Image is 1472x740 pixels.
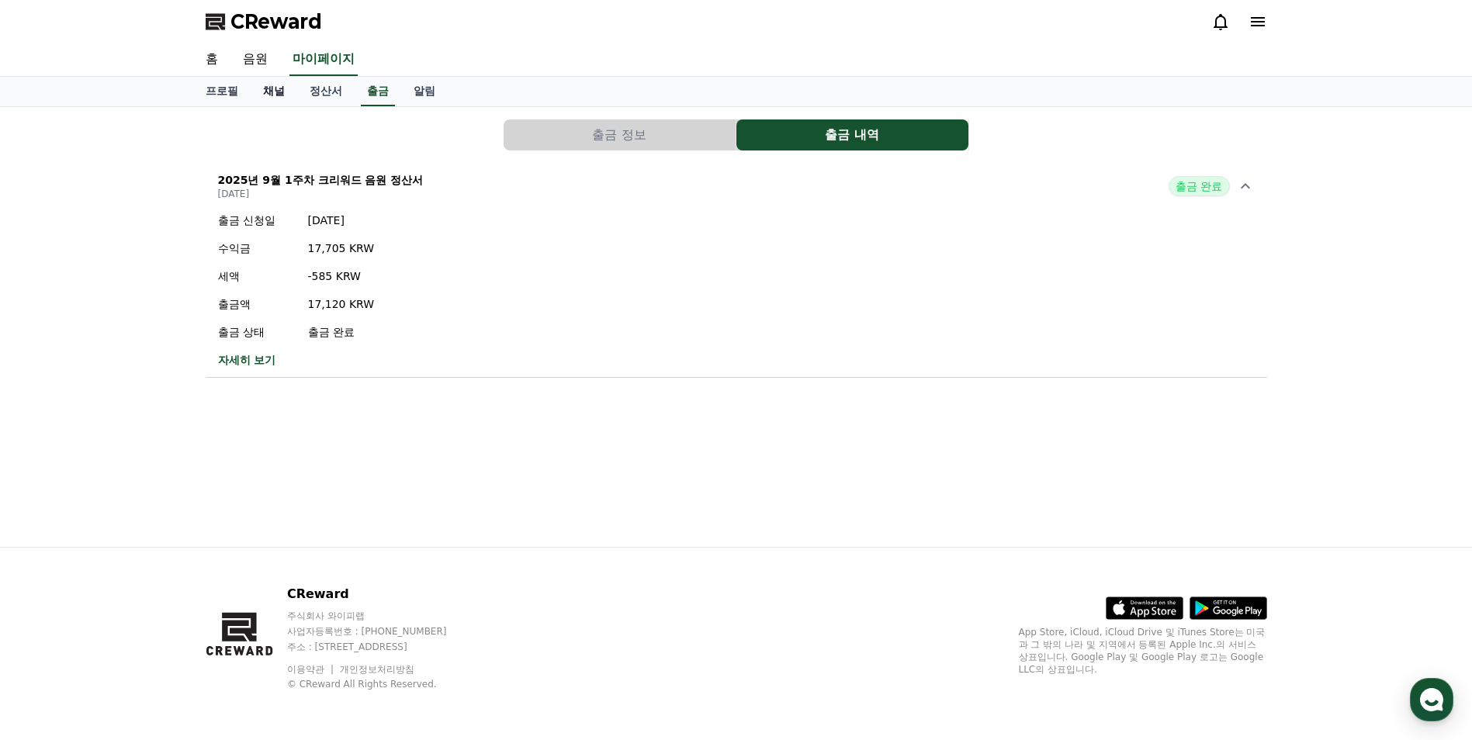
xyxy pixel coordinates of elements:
[206,163,1267,378] button: 2025년 9월 1주차 크리워드 음원 정산서 [DATE] 출금 완료 출금 신청일 [DATE] 수익금 17,705 KRW 세액 -585 KRW 출금액 17,120 KRW 출금 ...
[308,268,375,284] p: -585 KRW
[736,119,968,150] button: 출금 내역
[200,492,298,531] a: 설정
[218,213,296,228] p: 출금 신청일
[308,296,375,312] p: 17,120 KRW
[206,9,322,34] a: CReward
[1019,626,1267,676] p: App Store, iCloud, iCloud Drive 및 iTunes Store는 미국과 그 밖의 나라 및 지역에서 등록된 Apple Inc.의 서비스 상표입니다. Goo...
[218,172,424,188] p: 2025년 9월 1주차 크리워드 음원 정산서
[287,610,476,622] p: 주식회사 와이피랩
[49,515,58,527] span: 홈
[230,9,322,34] span: CReward
[340,664,414,675] a: 개인정보처리방침
[287,664,336,675] a: 이용약관
[287,678,476,690] p: © CReward All Rights Reserved.
[218,324,296,340] p: 출금 상태
[240,515,258,527] span: 설정
[218,268,296,284] p: 세액
[193,77,251,106] a: 프로필
[218,296,296,312] p: 출금액
[361,77,395,106] a: 출금
[1169,176,1229,196] span: 출금 완료
[308,240,375,256] p: 17,705 KRW
[308,213,375,228] p: [DATE]
[142,516,161,528] span: 대화
[251,77,297,106] a: 채널
[287,585,476,603] p: CReward
[287,625,476,638] p: 사업자등록번호 : [PHONE_NUMBER]
[218,188,424,200] p: [DATE]
[230,43,280,76] a: 음원
[5,492,102,531] a: 홈
[289,43,358,76] a: 마이페이지
[102,492,200,531] a: 대화
[504,119,736,150] button: 출금 정보
[297,77,355,106] a: 정산서
[308,324,375,340] p: 출금 완료
[736,119,969,150] a: 출금 내역
[218,240,296,256] p: 수익금
[218,352,375,368] a: 자세히 보기
[193,43,230,76] a: 홈
[287,641,476,653] p: 주소 : [STREET_ADDRESS]
[401,77,448,106] a: 알림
